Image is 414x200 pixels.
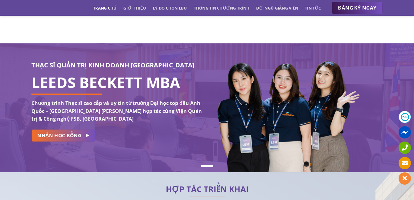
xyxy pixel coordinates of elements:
[189,197,226,197] img: line-lbu.jpg
[31,186,383,192] h2: HỢP TÁC TRIỂN KHAI
[194,2,250,14] a: Thông tin chương trình
[31,79,203,86] h1: LEEDS BECKETT MBA
[201,165,213,167] li: Page dot 1
[332,2,383,14] a: ĐĂNG KÝ NGAY
[31,130,95,142] a: NHẬN HỌC BỔNG
[256,2,298,14] a: Đội ngũ giảng viên
[31,100,202,122] strong: Chương trình Thạc sĩ cao cấp và uy tín từ trường Đại học top đầu Anh Quốc – [GEOGRAPHIC_DATA] [PE...
[37,132,81,139] span: NHẬN HỌC BỔNG
[153,2,187,14] a: Lý do chọn LBU
[31,60,203,70] h3: THẠC SĨ QUẢN TRỊ KINH DOANH [GEOGRAPHIC_DATA]
[305,2,321,14] a: Tin tức
[123,2,146,14] a: Giới thiệu
[93,2,117,14] a: Trang chủ
[338,4,377,12] span: ĐĂNG KÝ NGAY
